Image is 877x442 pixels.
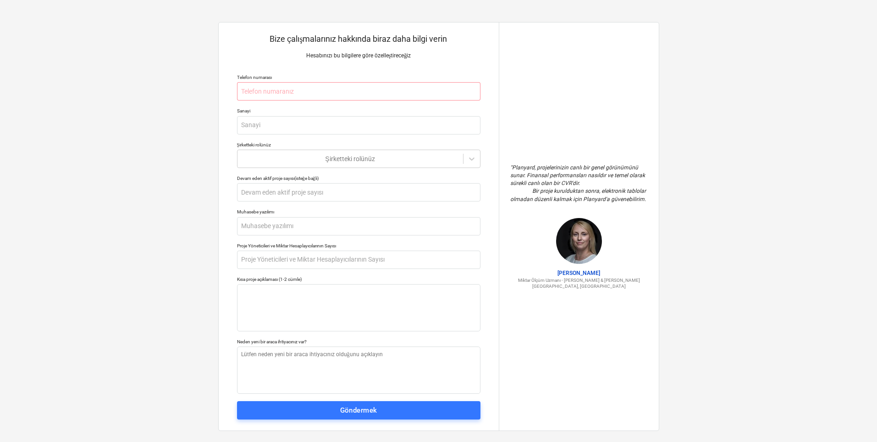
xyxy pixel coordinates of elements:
[237,75,272,80] font: Telefon numarası
[237,108,250,113] font: Sanayi
[237,209,274,214] font: Muhasebe yazılımı
[645,196,646,202] font: .
[510,188,647,202] font: Bir proje kurulduktan sonra, elektronik tablolar olmadan düzenli kalmak için Planyard'a güvenebil...
[270,34,447,44] font: Bize çalışmalarınız hakkında biraz daha bilgi verin
[557,270,600,276] font: [PERSON_NAME]
[237,339,307,344] font: Neden yeni bir araca ihtiyacınız var?
[510,164,646,186] font: Planyard, projelerinizin canlı bir genel görünümünü sunar. Finansal performansları nasıldır ve te...
[518,278,640,283] font: Miktar Ölçüm Uzmanı - [PERSON_NAME] & [PERSON_NAME]
[237,183,480,201] input: Devam eden aktif proje sayısı
[294,176,319,181] font: (isteğe bağlı)
[237,217,480,235] input: Muhasebe yazılımı
[306,52,411,59] font: Hesabınızı bu bilgilere göre özelleştireceğiz
[556,218,602,264] img: Claire Hill
[237,277,302,282] font: Kısa proje açıklaması (1-2 cümle)
[237,82,480,101] input: Telefon numaranız
[237,142,271,147] font: Şirketteki rolünüz
[237,243,336,248] font: Proje Yöneticileri ve Miktar Hesaplayıcılarının Sayısı
[237,116,480,134] input: Sanayi
[532,284,626,289] font: [GEOGRAPHIC_DATA], [GEOGRAPHIC_DATA]
[340,406,377,414] font: Göndermek
[237,401,480,420] button: Göndermek
[510,164,512,171] font: "
[237,251,480,269] input: Proje Yöneticileri ve Miktar Hesaplayıcılarının Sayısı
[237,176,294,181] font: Devam eden aktif proje sayısı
